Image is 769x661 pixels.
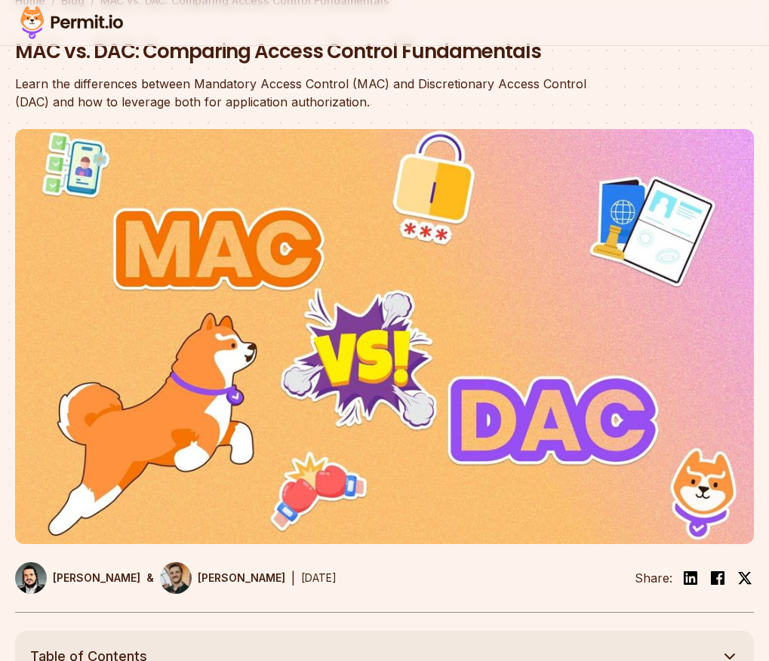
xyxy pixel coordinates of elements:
[15,562,47,594] img: Gabriel L. Manor
[198,570,285,586] p: [PERSON_NAME]
[146,570,154,586] p: &
[709,569,727,587] img: facebook
[53,570,140,586] p: [PERSON_NAME]
[301,571,337,584] time: [DATE]
[737,570,752,586] img: twitter
[15,75,595,111] div: Learn the differences between Mandatory Access Control (MAC) and Discretionary Access Control (DA...
[291,569,295,587] div: |
[15,562,140,594] a: [PERSON_NAME]
[681,569,700,587] img: linkedin
[15,129,754,545] img: MAC vs. DAC: Comparing Access Control Fundamentals
[635,569,672,587] li: Share:
[160,562,285,594] a: [PERSON_NAME]
[15,38,595,66] h1: MAC vs. DAC: Comparing Access Control Fundamentals
[15,3,128,42] img: Permit logo
[160,562,192,594] img: Daniel Bass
